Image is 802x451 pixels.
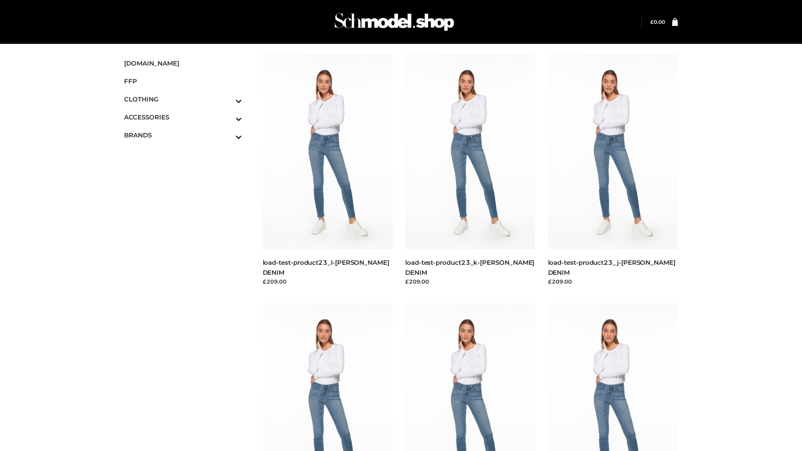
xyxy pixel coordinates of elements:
button: Toggle Submenu [213,126,242,144]
a: £0.00 [650,19,665,25]
span: CLOTHING [124,94,242,104]
a: FFP [124,72,242,90]
img: Schmodel Admin 964 [332,5,457,38]
div: £209.00 [263,277,393,286]
div: £209.00 [405,277,536,286]
bdi: 0.00 [650,19,665,25]
a: load-test-product23_k-[PERSON_NAME] DENIM [405,258,534,276]
a: CLOTHINGToggle Submenu [124,90,242,108]
a: load-test-product23_j-[PERSON_NAME] DENIM [548,258,675,276]
span: BRANDS [124,130,242,140]
span: FFP [124,76,242,86]
a: load-test-product23_l-[PERSON_NAME] DENIM [263,258,389,276]
span: £ [650,19,654,25]
button: Toggle Submenu [213,90,242,108]
span: ACCESSORIES [124,112,242,122]
span: [DOMAIN_NAME] [124,58,242,68]
a: [DOMAIN_NAME] [124,54,242,72]
button: Toggle Submenu [213,108,242,126]
a: ACCESSORIESToggle Submenu [124,108,242,126]
div: £209.00 [548,277,678,286]
a: BRANDSToggle Submenu [124,126,242,144]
